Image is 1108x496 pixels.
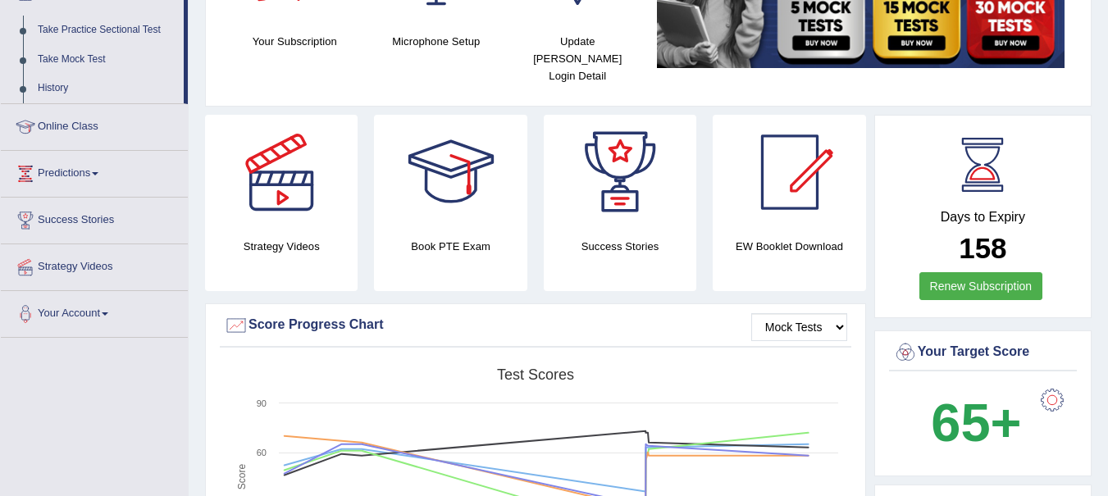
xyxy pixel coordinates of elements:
[893,340,1073,365] div: Your Target Score
[919,272,1043,300] a: Renew Subscription
[1,291,188,332] a: Your Account
[713,238,865,255] h4: EW Booklet Download
[30,74,184,103] a: History
[30,16,184,45] a: Take Practice Sectional Test
[959,232,1006,264] b: 158
[497,366,574,383] tspan: Test scores
[1,198,188,239] a: Success Stories
[232,33,358,50] h4: Your Subscription
[257,398,267,408] text: 90
[374,33,499,50] h4: Microphone Setup
[30,45,184,75] a: Take Mock Test
[544,238,696,255] h4: Success Stories
[893,210,1073,225] h4: Days to Expiry
[205,238,358,255] h4: Strategy Videos
[236,464,248,490] tspan: Score
[1,104,188,145] a: Online Class
[931,393,1021,453] b: 65+
[1,244,188,285] a: Strategy Videos
[1,151,188,192] a: Predictions
[515,33,641,84] h4: Update [PERSON_NAME] Login Detail
[224,313,847,338] div: Score Progress Chart
[257,448,267,457] text: 60
[374,238,527,255] h4: Book PTE Exam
